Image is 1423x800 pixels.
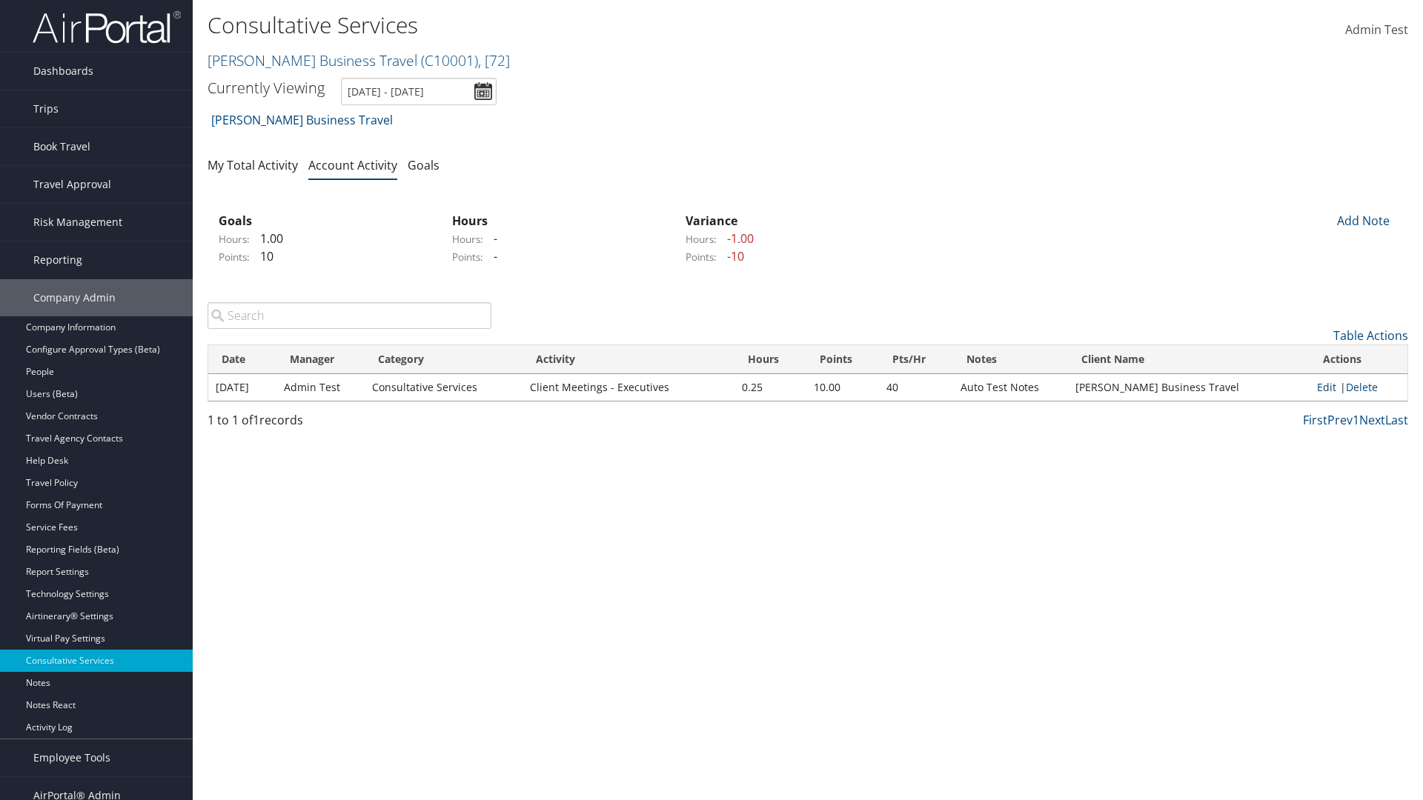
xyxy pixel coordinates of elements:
span: Book Travel [33,128,90,165]
span: 1.00 [253,230,283,247]
span: -1.00 [720,230,754,247]
a: Delete [1346,380,1378,394]
span: , [ 72 ] [478,50,510,70]
td: [PERSON_NAME] Business Travel [1068,374,1310,401]
span: - [486,248,497,264]
label: Hours: [219,232,250,247]
span: - [486,230,497,247]
th: Pts/Hr [879,345,953,374]
h1: Consultative Services [208,10,1008,41]
img: airportal-logo.png [33,10,181,44]
th: Date: activate to sort column ascending [208,345,276,374]
td: | [1310,374,1407,401]
td: Consultative Services [365,374,523,401]
td: Auto Test Notes [953,374,1068,401]
span: Admin Test [1345,21,1408,38]
td: 0.25 [734,374,806,401]
th: Client Name [1068,345,1310,374]
a: First [1303,412,1327,428]
a: Prev [1327,412,1353,428]
input: Search [208,302,491,329]
label: Hours: [686,232,717,247]
span: Company Admin [33,279,116,316]
span: Risk Management [33,204,122,241]
span: -10 [720,248,744,264]
strong: Variance [686,213,737,229]
h3: Currently Viewing [208,78,325,98]
a: Admin Test [1345,7,1408,53]
a: Edit [1317,380,1336,394]
th: Hours [734,345,806,374]
a: Goals [408,157,439,173]
td: Admin Test [276,374,364,401]
span: 10 [253,248,273,264]
th: Manager: activate to sort column ascending [276,345,364,374]
span: Employee Tools [33,739,110,776]
span: Trips [33,90,59,127]
a: [PERSON_NAME] Business Travel [211,105,393,135]
span: Dashboards [33,53,93,90]
label: Points: [686,250,717,264]
label: Points: [452,250,483,264]
span: Travel Approval [33,166,111,203]
th: Notes [953,345,1068,374]
a: Next [1359,412,1385,428]
label: Points: [219,250,250,264]
label: Hours: [452,232,483,247]
div: Add Note [1327,212,1397,230]
input: [DATE] - [DATE] [341,78,497,105]
td: 40 [879,374,953,401]
th: Activity: activate to sort column ascending [523,345,734,374]
a: 1 [1353,412,1359,428]
a: Last [1385,412,1408,428]
a: [PERSON_NAME] Business Travel [208,50,510,70]
td: [DATE] [208,374,276,401]
a: My Total Activity [208,157,298,173]
span: Reporting [33,241,82,279]
div: 1 to 1 of records [208,411,491,436]
a: Table Actions [1333,327,1408,344]
strong: Goals [219,213,252,229]
td: 10.00 [806,374,880,401]
strong: Hours [452,213,488,229]
th: Actions [1310,345,1407,374]
th: Points [806,345,880,374]
th: Category: activate to sort column ascending [365,345,523,374]
td: Client Meetings - Executives [523,374,734,401]
span: ( C10001 ) [421,50,478,70]
span: 1 [253,412,259,428]
a: Account Activity [308,157,397,173]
